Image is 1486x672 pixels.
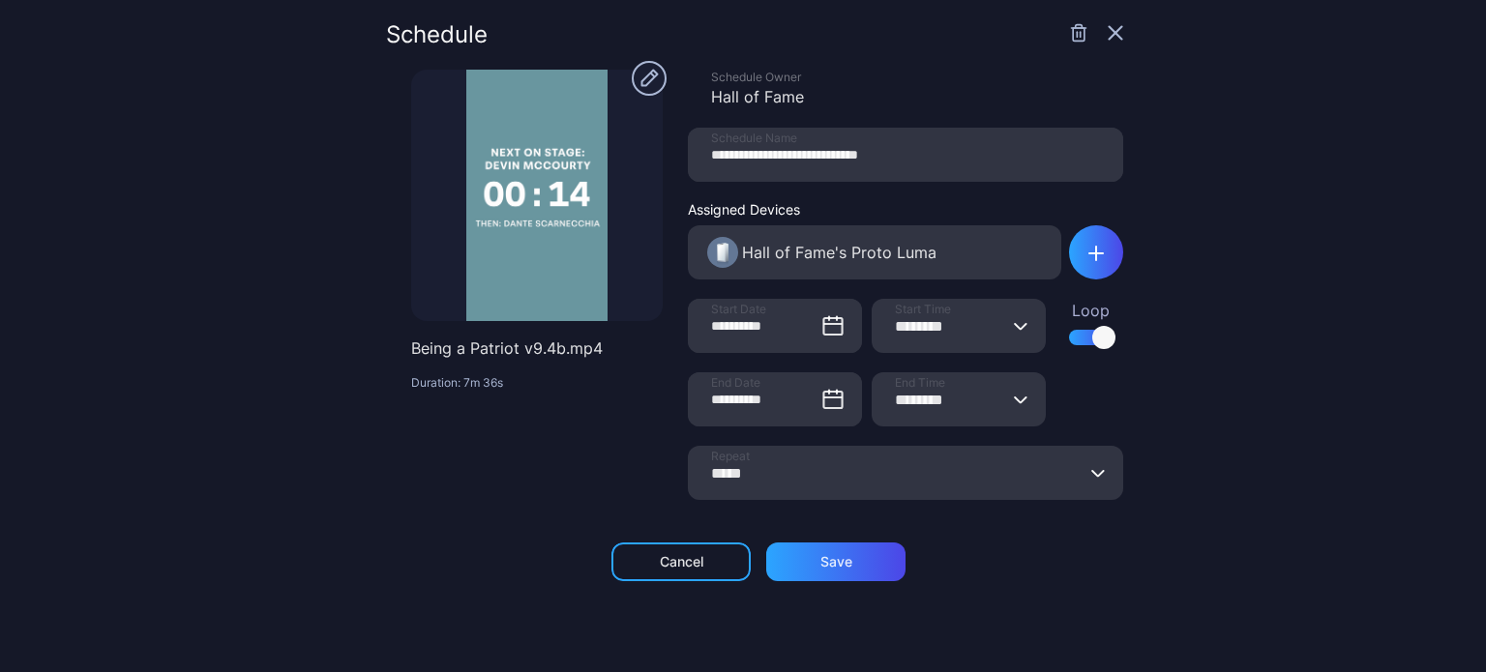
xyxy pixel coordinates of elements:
[660,554,703,570] div: Cancel
[688,372,862,426] input: End Date
[688,128,1123,182] input: Schedule Name
[386,23,488,46] div: Schedule
[872,299,1046,353] input: Start Time
[411,336,663,360] p: Being a Patriot v9.4b.mp4
[895,375,945,391] span: End Time
[820,554,852,570] div: Save
[611,542,751,581] button: Cancel
[711,70,1123,85] div: Schedule Owner
[895,302,951,317] span: Start Time
[711,85,1123,108] div: Hall of Fame
[1090,446,1106,500] button: Repeat
[688,446,1123,500] input: Repeat
[766,542,906,581] button: Save
[742,241,936,264] div: Hall of Fame's Proto Luma
[1013,372,1028,426] button: End Time
[1013,299,1028,353] button: Start Time
[411,375,663,391] p: Duration: 7m 36s
[1069,299,1112,322] div: Loop
[711,449,750,464] span: Repeat
[872,372,1046,426] input: End Time
[688,201,1061,218] div: Assigned Devices
[688,299,862,353] input: Start Date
